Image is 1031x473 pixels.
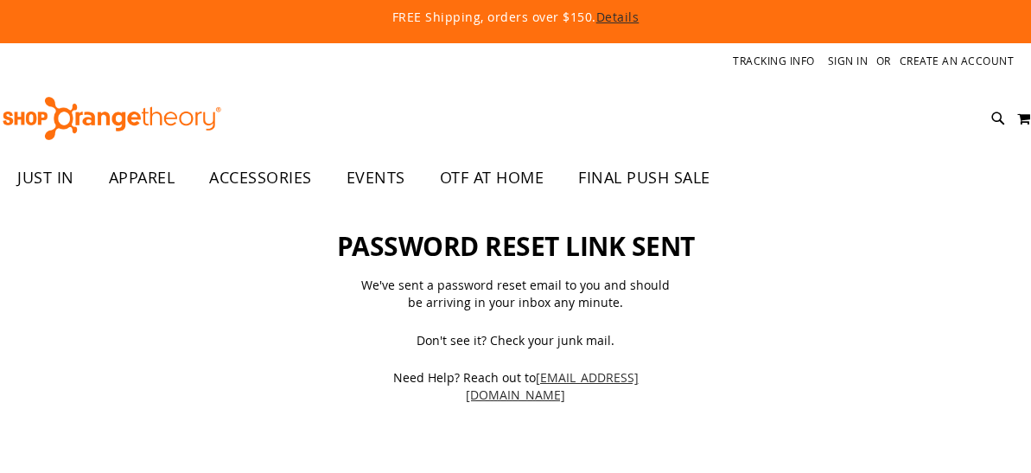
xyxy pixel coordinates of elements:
[466,369,639,403] a: [EMAIL_ADDRESS][DOMAIN_NAME]
[596,9,640,25] a: Details
[329,158,423,198] a: EVENTS
[561,158,728,198] a: FINAL PUSH SALE
[578,158,710,197] span: FINAL PUSH SALE
[423,158,562,198] a: OTF AT HOME
[60,9,972,26] p: FREE Shipping, orders over $150.
[900,54,1015,68] a: Create an Account
[109,158,175,197] span: APPAREL
[209,158,312,197] span: ACCESSORIES
[192,158,329,198] a: ACCESSORIES
[17,158,74,197] span: JUST IN
[828,54,869,68] a: Sign In
[356,332,676,349] span: Don't see it? Check your junk mail.
[733,54,815,68] a: Tracking Info
[356,369,676,404] span: Need Help? Reach out to
[92,158,193,198] a: APPAREL
[314,207,717,262] h1: Password reset link sent
[440,158,544,197] span: OTF AT HOME
[356,277,676,311] span: We've sent a password reset email to you and should be arriving in your inbox any minute.
[347,158,405,197] span: EVENTS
